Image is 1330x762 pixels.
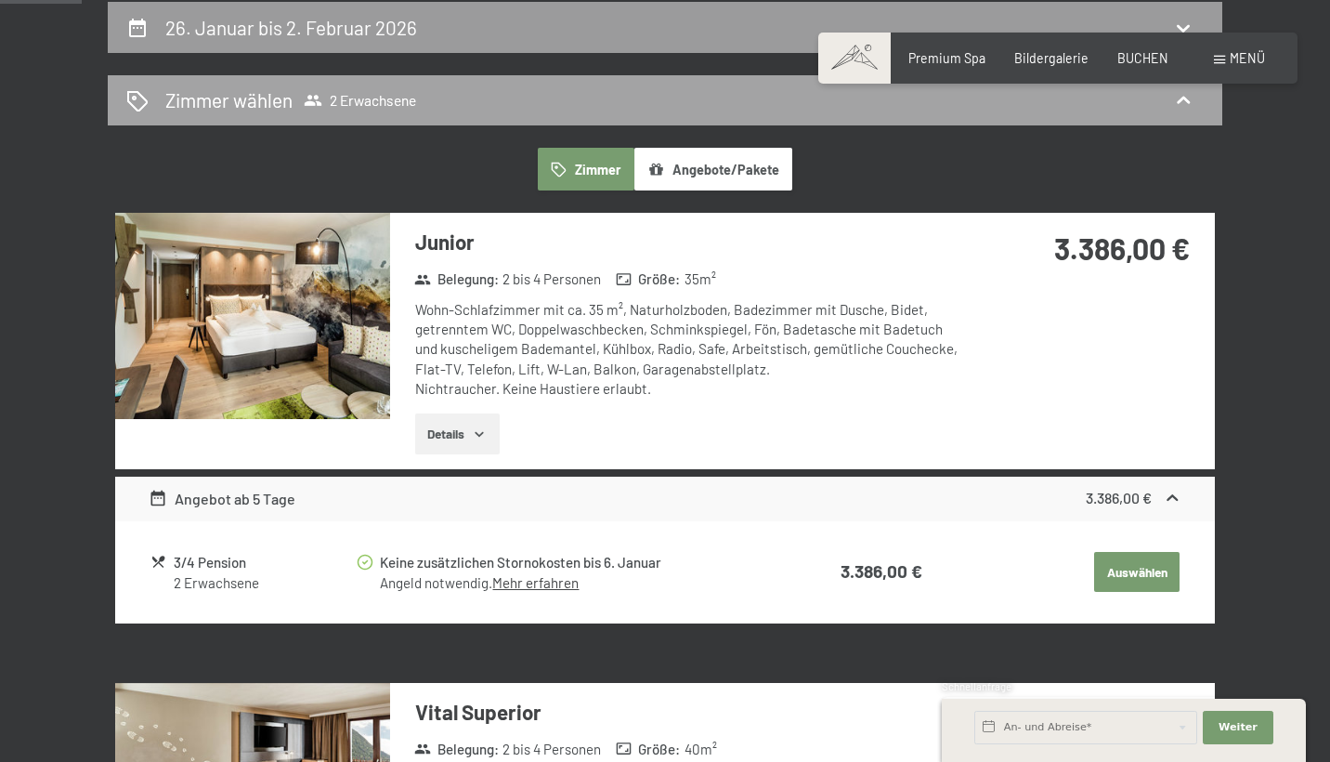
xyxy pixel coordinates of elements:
strong: 3.386,00 € [1054,230,1190,266]
a: Bildergalerie [1014,50,1089,66]
button: Auswählen [1094,552,1180,593]
strong: Größe : [616,269,681,289]
div: Angebot ab 5 Tage3.386,00 € [115,477,1215,521]
span: 2 bis 4 Personen [502,740,601,759]
span: 40 m² [685,740,717,759]
button: Details [415,414,500,454]
div: Angeld notwendig. [380,573,766,593]
div: 3/4 Pension [174,552,355,573]
button: Zimmer [538,148,634,190]
span: 35 m² [685,269,716,289]
button: Angebote/Pakete [634,148,792,190]
strong: Belegung : [414,269,499,289]
strong: 3.386,00 € [1086,489,1152,506]
div: Keine zusätzlichen Stornokosten bis 6. Januar [380,552,766,573]
button: Weiter [1203,711,1273,744]
a: Premium Spa [908,50,985,66]
a: BUCHEN [1117,50,1168,66]
img: mss_renderimg.php [115,213,390,419]
strong: Größe : [616,740,681,759]
span: Schnellanfrage [942,680,1011,692]
h2: Zimmer wählen [165,86,293,113]
h3: Vital Superior [415,698,968,727]
a: Mehr erfahren [492,574,579,591]
div: Angebot ab 5 Tage [149,488,296,510]
span: 2 Erwachsene [304,91,416,110]
h3: Junior [415,228,968,256]
h2: 26. Januar bis 2. Februar 2026 [165,16,417,39]
div: Wohn-Schlafzimmer mit ca. 35 m², Naturholzboden, Badezimmer mit Dusche, Bidet, getrenntem WC, Dop... [415,300,968,399]
strong: 3.386,00 € [841,560,922,582]
strong: Belegung : [414,740,499,759]
span: 2 bis 4 Personen [502,269,601,289]
span: Weiter [1219,720,1258,735]
div: 2 Erwachsene [174,573,355,593]
span: Menü [1230,50,1265,66]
